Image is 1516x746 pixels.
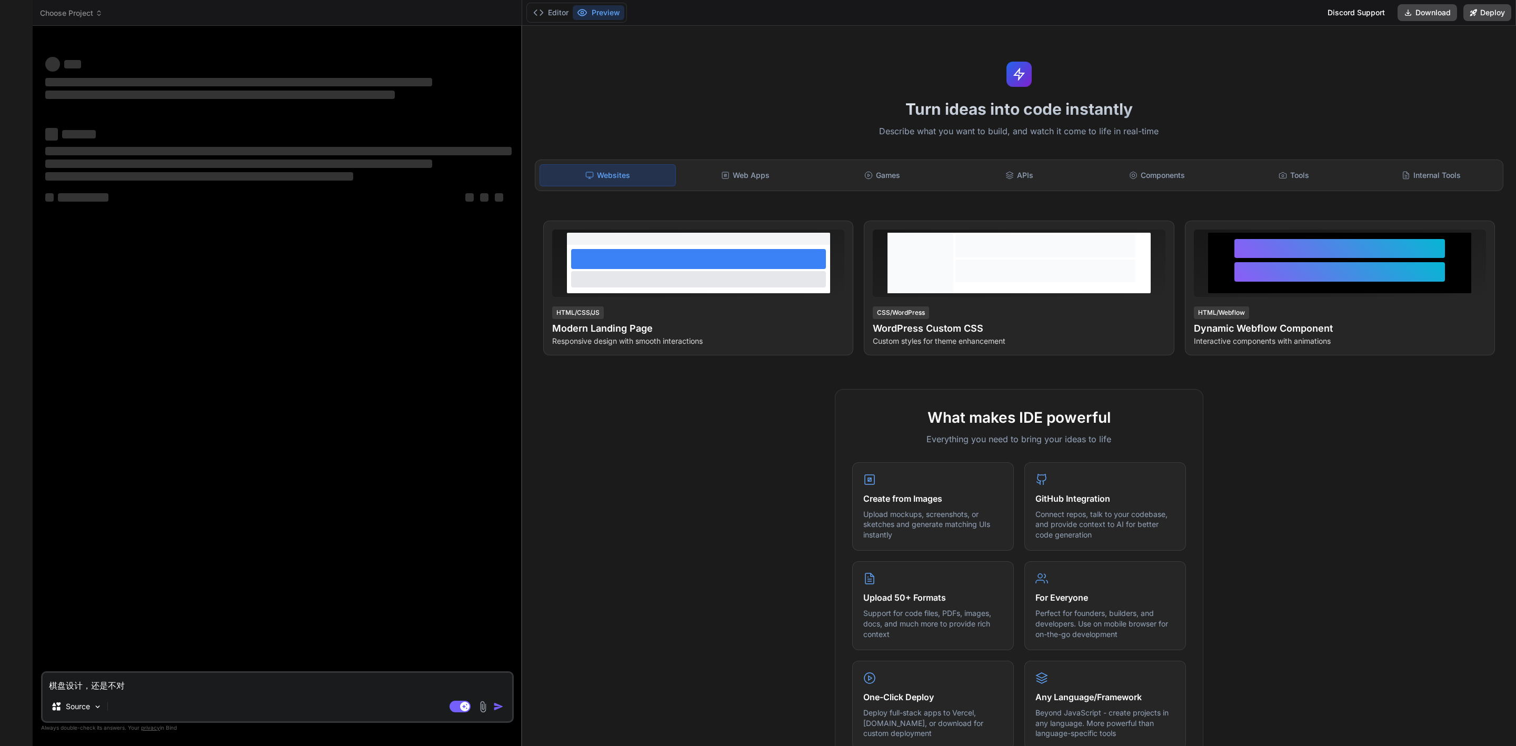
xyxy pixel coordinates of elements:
[1035,492,1175,505] h4: GitHub Integration
[863,509,1003,540] p: Upload mockups, screenshots, or sketches and generate matching UIs instantly
[45,91,395,99] span: ‌
[1035,608,1175,639] p: Perfect for founders, builders, and developers. Use on mobile browser for on-the-go development
[952,164,1088,186] div: APIs
[495,193,503,202] span: ‌
[552,306,604,319] div: HTML/CSS/JS
[93,702,102,711] img: Pick Models
[852,433,1186,445] p: Everything you need to bring your ideas to life
[852,406,1186,429] h2: What makes IDE powerful
[1035,708,1175,739] p: Beyond JavaScript - create projects in any language. More powerful than language-specific tools
[45,78,432,86] span: ‌
[1321,4,1391,21] div: Discord Support
[66,701,90,712] p: Source
[45,193,54,202] span: ‌
[815,164,950,186] div: Games
[528,100,1510,118] h1: Turn ideas into code instantly
[1363,164,1499,186] div: Internal Tools
[64,60,81,68] span: ‌
[45,128,58,141] span: ‌
[1194,306,1249,319] div: HTML/Webflow
[863,591,1003,604] h4: Upload 50+ Formats
[43,673,512,692] textarea: 棋盘设计，还是不对
[1398,4,1457,21] button: Download
[45,172,353,181] span: ‌
[58,193,108,202] span: ‌
[1035,691,1175,703] h4: Any Language/Framework
[141,724,160,731] span: privacy
[540,164,676,186] div: Websites
[678,164,813,186] div: Web Apps
[1194,321,1486,336] h4: Dynamic Webflow Component
[45,160,432,168] span: ‌
[863,608,1003,639] p: Support for code files, PDFs, images, docs, and much more to provide rich context
[1226,164,1362,186] div: Tools
[480,193,488,202] span: ‌
[45,147,512,155] span: ‌
[1089,164,1224,186] div: Components
[62,130,96,138] span: ‌
[528,125,1510,138] p: Describe what you want to build, and watch it come to life in real-time
[873,321,1165,336] h4: WordPress Custom CSS
[40,8,103,18] span: Choose Project
[1194,336,1486,346] p: Interactive components with animations
[1035,509,1175,540] p: Connect repos, talk to your codebase, and provide context to AI for better code generation
[873,336,1165,346] p: Custom styles for theme enhancement
[573,5,624,20] button: Preview
[477,701,489,713] img: attachment
[873,306,929,319] div: CSS/WordPress
[552,321,844,336] h4: Modern Landing Page
[863,708,1003,739] p: Deploy full-stack apps to Vercel, [DOMAIN_NAME], or download for custom deployment
[529,5,573,20] button: Editor
[1463,4,1511,21] button: Deploy
[41,723,514,733] p: Always double-check its answers. Your in Bind
[863,691,1003,703] h4: One-Click Deploy
[493,701,504,712] img: icon
[45,57,60,72] span: ‌
[552,336,844,346] p: Responsive design with smooth interactions
[863,492,1003,505] h4: Create from Images
[465,193,474,202] span: ‌
[1035,591,1175,604] h4: For Everyone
